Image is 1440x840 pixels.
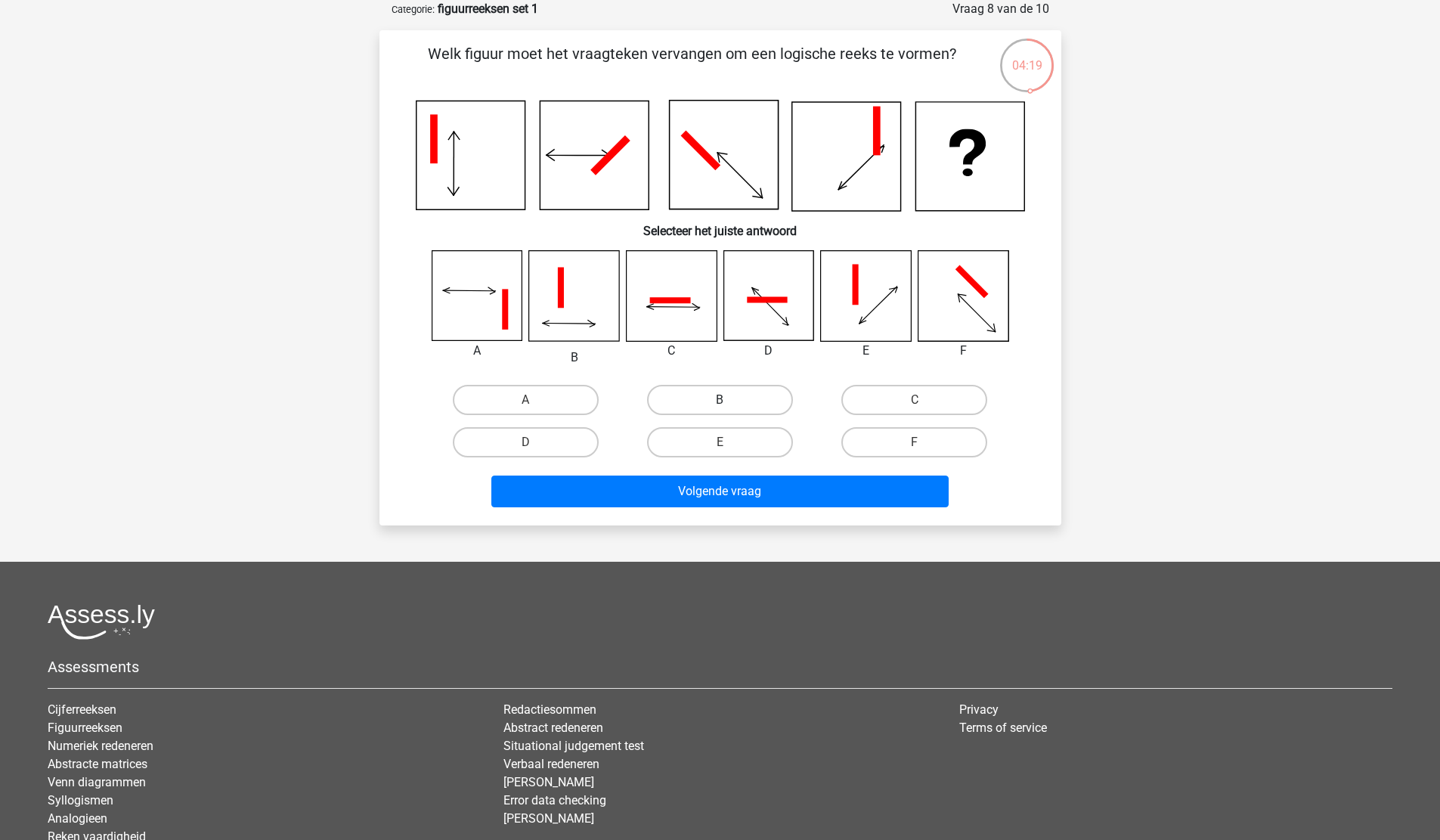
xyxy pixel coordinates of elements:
[841,427,987,457] label: F
[453,385,599,415] label: A
[48,793,113,807] a: Syllogismen
[999,37,1055,75] div: 04:19
[959,702,999,717] a: Privacy
[647,385,793,415] label: B
[503,811,594,826] a: [PERSON_NAME]
[841,385,987,415] label: C
[503,775,594,789] a: [PERSON_NAME]
[48,721,122,735] a: Figuurreeksen
[420,342,534,360] div: A
[438,2,538,16] strong: figuurreeksen set 1
[491,476,949,507] button: Volgende vraag
[615,342,729,360] div: C
[959,721,1047,735] a: Terms of service
[48,604,155,640] img: Assessly logo
[503,793,606,807] a: Error data checking
[906,342,1020,360] div: F
[503,702,596,717] a: Redactiesommen
[48,811,107,826] a: Analogieen
[503,721,603,735] a: Abstract redeneren
[48,739,153,753] a: Numeriek redeneren
[517,349,631,367] div: B
[48,757,147,771] a: Abstracte matrices
[48,702,116,717] a: Cijferreeksen
[392,4,435,15] small: Categorie:
[712,342,826,360] div: D
[647,427,793,457] label: E
[453,427,599,457] label: D
[48,775,146,789] a: Venn diagrammen
[503,757,599,771] a: Verbaal redeneren
[48,658,1392,676] h5: Assessments
[809,342,923,360] div: E
[503,739,644,753] a: Situational judgement test
[404,212,1037,238] h6: Selecteer het juiste antwoord
[404,42,980,88] p: Welk figuur moet het vraagteken vervangen om een logische reeks te vormen?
